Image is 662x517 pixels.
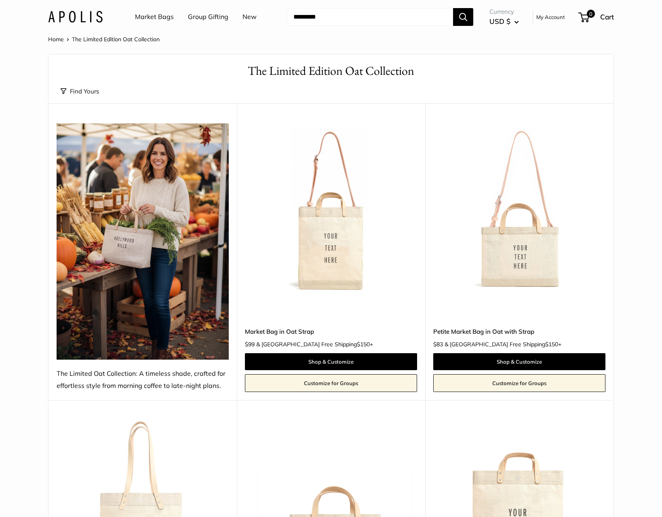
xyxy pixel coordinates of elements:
[600,13,614,21] span: Cart
[57,368,229,392] div: The Limited Oat Collection: A timeless shade, crafted for effortless style from morning coffee to...
[48,11,103,23] img: Apolis
[489,6,519,17] span: Currency
[579,11,614,23] a: 0 Cart
[545,341,558,348] span: $150
[536,12,565,22] a: My Account
[433,341,443,348] span: $83
[245,327,417,336] a: Market Bag in Oat Strap
[245,341,255,348] span: $99
[287,8,453,26] input: Search...
[453,8,473,26] button: Search
[245,353,417,370] a: Shop & Customize
[57,123,229,360] img: The Limited Oat Collection: A timeless shade, crafted for effortless style from morning coffee to...
[433,123,605,296] a: Petite Market Bag in Oat with StrapPetite Market Bag in Oat with Strap
[245,123,417,296] img: Market Bag in Oat Strap
[242,11,257,23] a: New
[61,86,99,97] button: Find Yours
[48,36,64,43] a: Home
[48,34,160,44] nav: Breadcrumb
[256,341,373,347] span: & [GEOGRAPHIC_DATA] Free Shipping +
[587,10,595,18] span: 0
[61,62,601,80] h1: The Limited Edition Oat Collection
[245,374,417,392] a: Customize for Groups
[489,15,519,28] button: USD $
[445,341,561,347] span: & [GEOGRAPHIC_DATA] Free Shipping +
[433,123,605,296] img: Petite Market Bag in Oat with Strap
[433,353,605,370] a: Shop & Customize
[489,17,510,25] span: USD $
[188,11,228,23] a: Group Gifting
[433,374,605,392] a: Customize for Groups
[357,341,370,348] span: $150
[245,123,417,296] a: Market Bag in Oat StrapMarket Bag in Oat Strap
[135,11,174,23] a: Market Bags
[433,327,605,336] a: Petite Market Bag in Oat with Strap
[72,36,160,43] span: The Limited Edition Oat Collection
